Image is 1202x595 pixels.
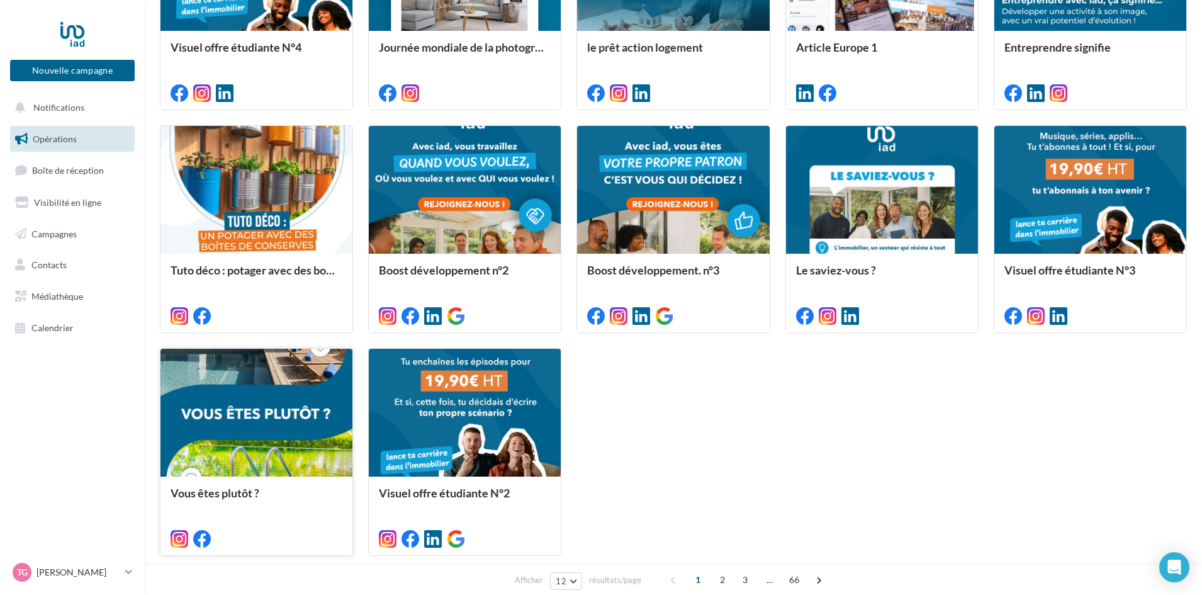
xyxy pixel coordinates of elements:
div: Journée mondiale de la photographie [379,41,551,66]
button: Notifications [8,94,132,121]
a: Campagnes [8,221,137,247]
div: Open Intercom Messenger [1159,552,1189,582]
div: Boost développement. n°3 [587,264,759,289]
span: Médiathèque [31,291,83,302]
div: le prêt action logement [587,41,759,66]
button: 12 [550,572,582,590]
a: Contacts [8,252,137,278]
div: Entreprendre signifie [1004,41,1176,66]
div: Visuel offre étudiante N°2 [379,487,551,512]
div: Boost développement n°2 [379,264,551,289]
span: Boîte de réception [32,165,104,176]
button: Nouvelle campagne [10,60,135,81]
span: 12 [556,576,566,586]
span: ... [760,570,780,590]
a: Visibilité en ligne [8,190,137,216]
span: TG [17,566,28,579]
p: [PERSON_NAME] [37,566,120,579]
span: Visibilité en ligne [34,197,101,208]
span: résultats/page [589,574,641,586]
a: Opérations [8,126,137,152]
a: TG [PERSON_NAME] [10,560,135,584]
a: Boîte de réception [8,157,137,184]
span: 3 [735,570,755,590]
div: Visuel offre étudiante N°3 [1004,264,1176,289]
div: Tuto déco : potager avec des boites de conserves [171,264,342,289]
a: Calendrier [8,315,137,341]
span: 2 [712,570,733,590]
span: Opérations [33,133,77,144]
span: 1 [688,570,708,590]
span: Campagnes [31,228,77,239]
a: Médiathèque [8,283,137,310]
div: Visuel offre étudiante N°4 [171,41,342,66]
span: Contacts [31,259,67,270]
span: 66 [784,570,805,590]
span: Afficher [515,574,543,586]
span: Notifications [33,102,84,113]
span: Calendrier [31,322,74,333]
div: Le saviez-vous ? [796,264,968,289]
div: Article Europe 1 [796,41,968,66]
div: Vous êtes plutôt ? [171,487,342,512]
